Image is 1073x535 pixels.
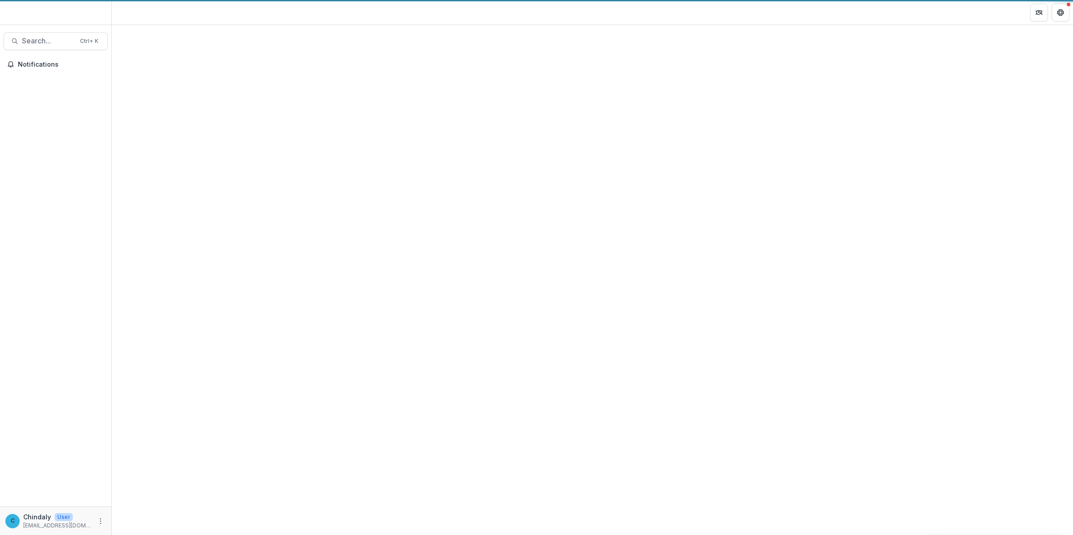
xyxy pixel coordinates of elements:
[55,513,73,521] p: User
[23,512,51,522] p: Chindaly
[1052,4,1069,21] button: Get Help
[115,6,153,19] nav: breadcrumb
[1030,4,1048,21] button: Partners
[23,522,92,530] p: [EMAIL_ADDRESS][DOMAIN_NAME]
[4,32,108,50] button: Search...
[22,37,75,45] span: Search...
[4,57,108,72] button: Notifications
[78,36,100,46] div: Ctrl + K
[11,518,15,524] div: Chindaly
[95,516,106,527] button: More
[18,61,104,68] span: Notifications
